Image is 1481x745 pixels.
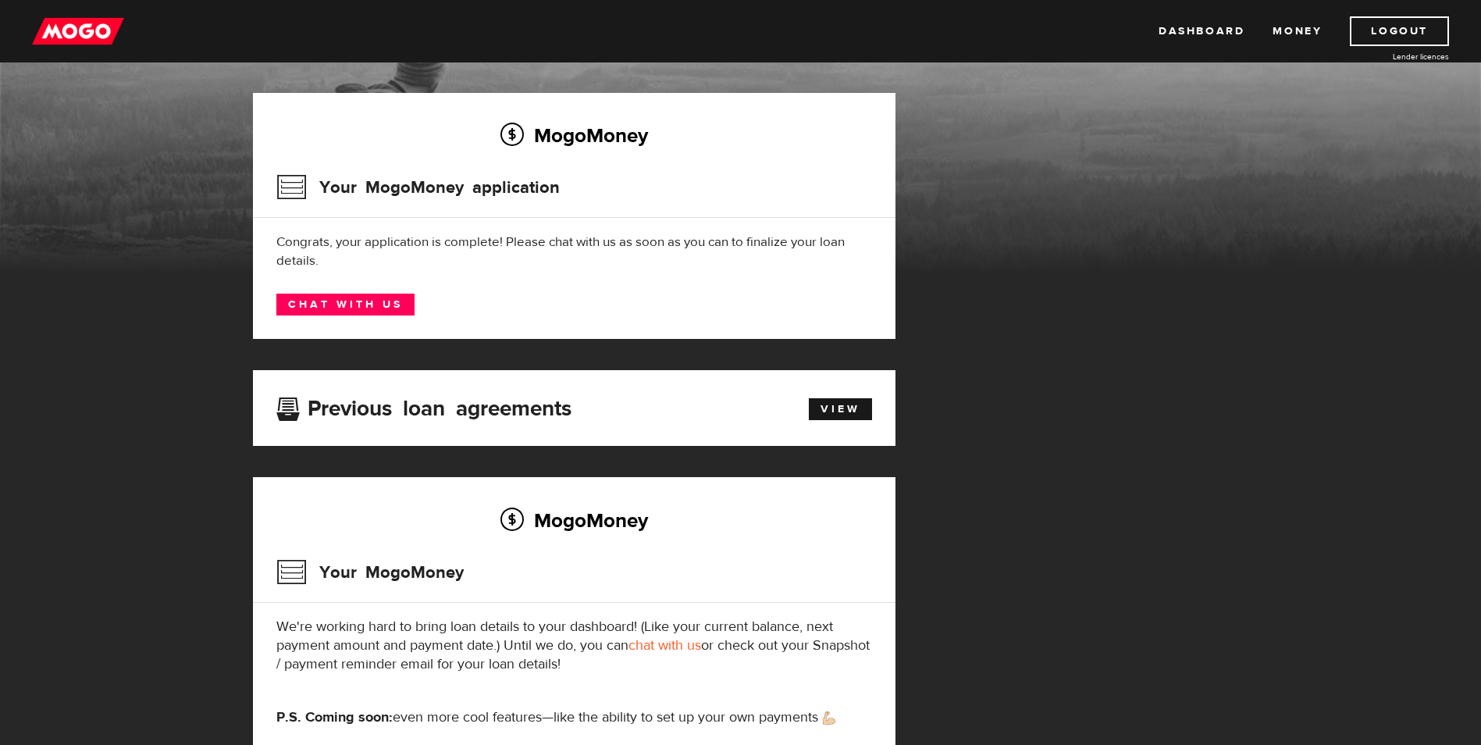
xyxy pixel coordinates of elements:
[276,708,872,727] p: even more cool features—like the ability to set up your own payments
[276,167,560,208] h3: Your MogoMoney application
[276,119,872,151] h2: MogoMoney
[1332,51,1449,62] a: Lender licences
[276,708,393,726] strong: P.S. Coming soon:
[276,618,872,674] p: We're working hard to bring loan details to your dashboard! (Like your current balance, next paym...
[823,711,835,725] img: strong arm emoji
[32,16,124,46] img: mogo_logo-11ee424be714fa7cbb0f0f49df9e16ec.png
[276,396,571,416] h3: Previous loan agreements
[628,636,701,654] a: chat with us
[809,398,872,420] a: View
[1350,16,1449,46] a: Logout
[1159,16,1244,46] a: Dashboard
[276,233,872,270] div: Congrats, your application is complete! Please chat with us as soon as you can to finalize your l...
[1273,16,1322,46] a: Money
[276,504,872,536] h2: MogoMoney
[1169,382,1481,745] iframe: LiveChat chat widget
[276,294,415,315] a: Chat with us
[276,552,464,593] h3: Your MogoMoney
